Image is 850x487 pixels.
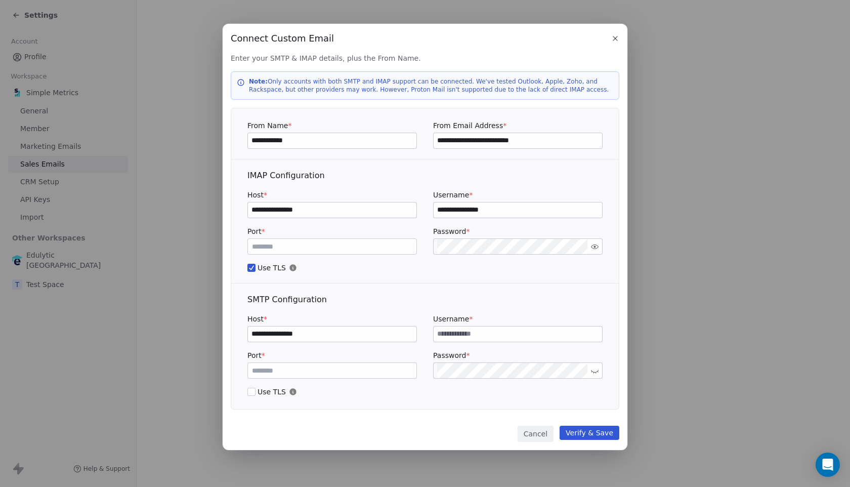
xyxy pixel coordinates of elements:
[247,314,417,324] label: Host
[231,32,334,45] span: Connect Custom Email
[433,190,603,200] label: Username
[247,294,603,306] div: SMTP Configuration
[247,350,417,360] label: Port
[560,426,619,440] button: Verify & Save
[247,263,256,273] button: Use TLS
[249,77,613,94] p: Only accounts with both SMTP and IMAP support can be connected. We've tested Outlook, Apple, Zoho...
[518,426,554,442] button: Cancel
[433,120,603,131] label: From Email Address
[247,226,417,236] label: Port
[433,350,603,360] label: Password
[247,190,417,200] label: Host
[433,314,603,324] label: Username
[433,226,603,236] label: Password
[247,387,256,397] button: Use TLS
[231,53,619,63] span: Enter your SMTP & IMAP details, plus the From Name.
[247,170,603,182] div: IMAP Configuration
[247,120,417,131] label: From Name
[247,387,603,397] span: Use TLS
[249,78,268,85] strong: Note:
[247,263,603,273] span: Use TLS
